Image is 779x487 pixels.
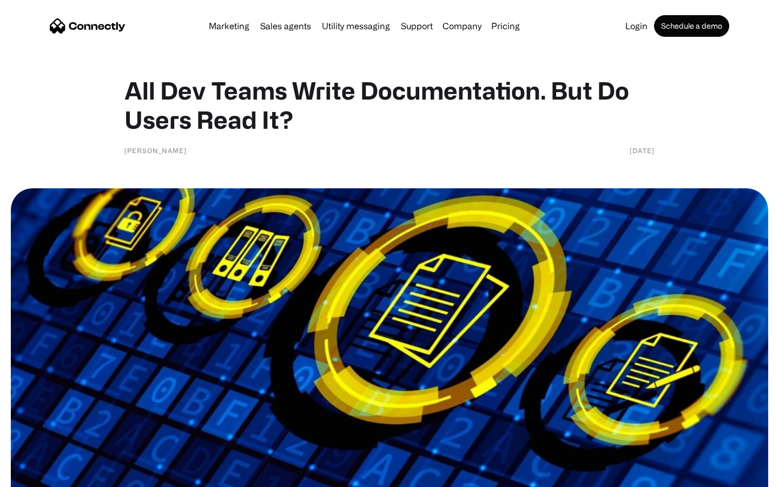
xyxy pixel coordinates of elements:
[630,145,655,156] div: [DATE]
[124,76,655,134] h1: All Dev Teams Write Documentation. But Do Users Read It?
[397,22,437,30] a: Support
[621,22,652,30] a: Login
[439,18,485,34] div: Company
[11,468,65,483] aside: Language selected: English
[487,22,524,30] a: Pricing
[50,18,126,34] a: home
[204,22,254,30] a: Marketing
[22,468,65,483] ul: Language list
[443,18,481,34] div: Company
[256,22,315,30] a: Sales agents
[124,145,187,156] div: [PERSON_NAME]
[654,15,729,37] a: Schedule a demo
[318,22,394,30] a: Utility messaging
